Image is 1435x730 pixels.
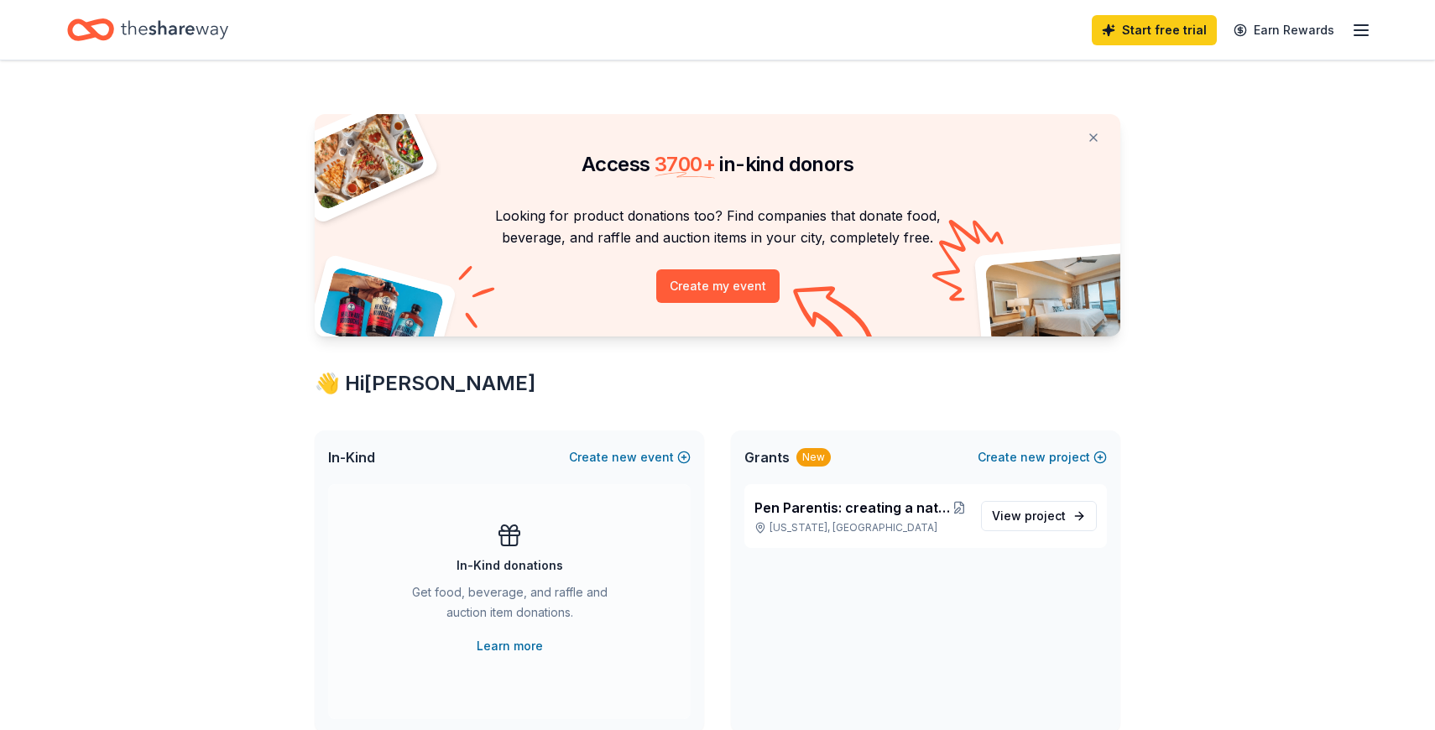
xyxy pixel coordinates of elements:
img: Pizza [296,104,427,211]
span: new [612,447,637,467]
span: Pen Parentis: creating a national network of writer-parents [754,498,951,518]
a: Earn Rewards [1224,15,1344,45]
button: Create my event [656,269,780,303]
button: Createnewevent [569,447,691,467]
div: Get food, beverage, and raffle and auction item donations. [395,582,624,629]
a: Learn more [477,636,543,656]
p: Looking for product donations too? Find companies that donate food, beverage, and raffle and auct... [335,205,1100,249]
div: New [796,448,831,467]
span: project [1025,508,1066,523]
div: In-Kind donations [457,555,563,576]
span: Grants [744,447,790,467]
img: Curvy arrow [793,286,877,349]
span: Access in-kind donors [582,152,853,176]
span: View [992,506,1066,526]
a: View project [981,501,1097,531]
a: Home [67,10,228,50]
a: Start free trial [1092,15,1217,45]
div: 👋 Hi [PERSON_NAME] [315,370,1120,397]
span: new [1020,447,1046,467]
p: [US_STATE], [GEOGRAPHIC_DATA] [754,521,968,534]
span: In-Kind [328,447,375,467]
button: Createnewproject [978,447,1107,467]
span: 3700 + [655,152,715,176]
